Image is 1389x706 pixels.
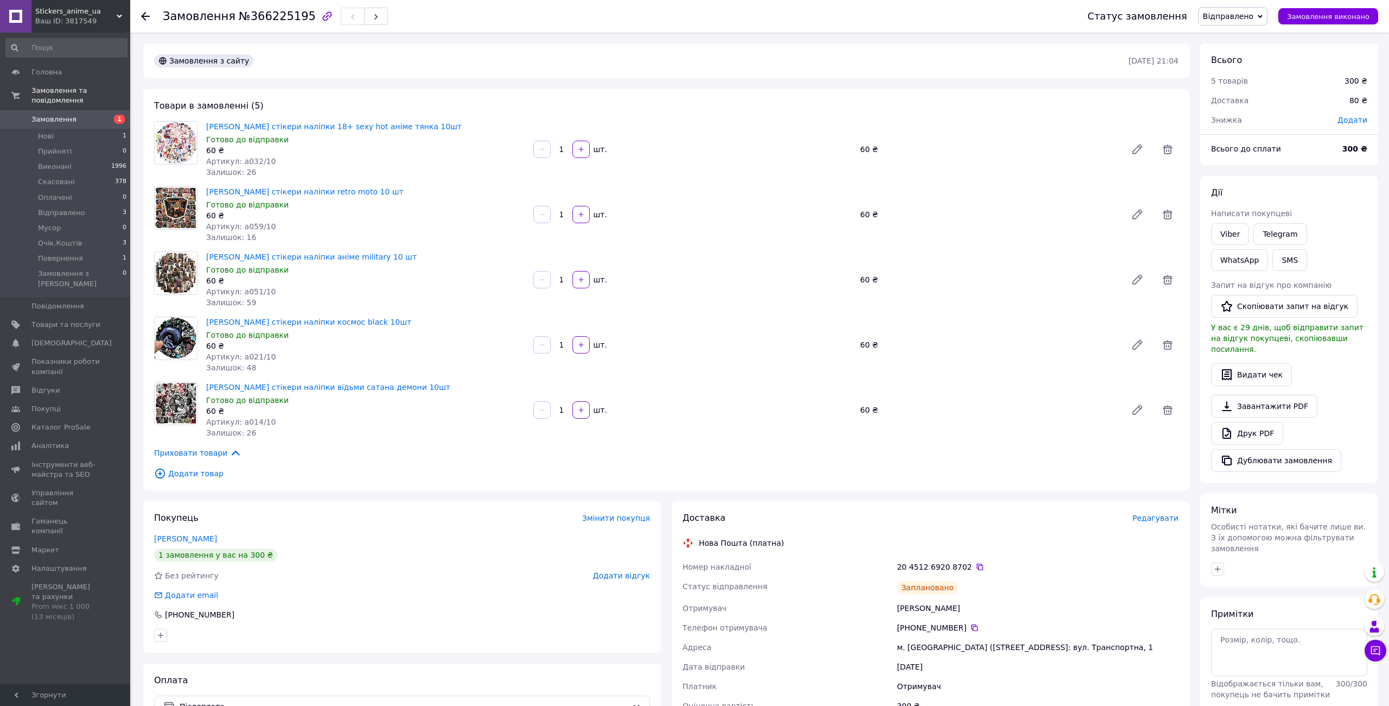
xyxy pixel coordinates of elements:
span: Видалити [1157,138,1178,160]
span: Готово до відправки [206,396,289,405]
span: Артикул: а059/10 [206,222,276,231]
time: [DATE] 21:04 [1129,56,1178,65]
div: Заплановано [897,581,958,594]
div: Додати email [164,590,219,601]
span: Замовлення та повідомлення [31,86,130,105]
span: Знижка [1211,116,1242,124]
span: Примітки [1211,609,1253,619]
span: Додати товар [154,468,1178,480]
span: Готово до відправки [206,200,289,209]
a: Завантажити PDF [1211,395,1317,418]
span: Залишок: 59 [206,298,256,307]
span: 5 товарів [1211,77,1248,85]
div: [PHONE_NUMBER] [897,622,1178,633]
div: [DATE] [895,657,1181,677]
img: Вінілові стікери наліпки космос black 10шт [155,317,197,360]
a: [PERSON_NAME] стікери наліпки космос black 10шт [206,318,411,326]
span: Управління сайтом [31,488,100,508]
span: Відправлено [1203,12,1253,21]
span: Доставка [683,513,725,523]
span: 0 [123,147,126,156]
div: 60 ₴ [206,210,525,221]
span: Гаманець компанії [31,516,100,536]
a: Редагувати [1126,138,1148,160]
span: Маркет [31,545,59,555]
span: №366225195 [239,10,316,23]
div: [PHONE_NUMBER] [164,609,235,620]
span: Покупці [31,404,61,414]
div: 20 4512 6920 8702 [897,562,1178,572]
a: WhatsApp [1211,249,1268,271]
div: 60 ₴ [856,402,1122,418]
span: Артикул: а014/10 [206,418,276,426]
div: Замовлення з сайту [154,54,253,67]
div: 60 ₴ [206,406,525,417]
span: Готово до відправки [206,266,289,274]
span: Покупець [154,513,199,523]
span: Каталог ProSale [31,423,90,432]
span: Stickers_anime_ua [35,7,117,16]
span: Оплата [154,675,188,685]
span: Очік.Коштів [38,238,82,248]
span: Всього до сплати [1211,144,1281,153]
a: [PERSON_NAME] стікери наліпки відьми сатана демони 10шт [206,383,450,392]
span: Без рейтингу [165,571,219,580]
span: 3 [123,208,126,218]
div: Нова Пошта (платна) [696,538,787,549]
span: Особисті нотатки, які бачите лише ви. З їх допомогою можна фільтрувати замовлення [1211,522,1366,553]
a: Друк PDF [1211,422,1283,445]
a: Редагувати [1126,204,1148,225]
span: 3 [123,238,126,248]
div: Ваш ID: 3817549 [35,16,130,26]
a: [PERSON_NAME] стікери наліпки аніме military 10 шт [206,253,417,261]
span: Артикул: а032/10 [206,157,276,166]
span: [PERSON_NAME] та рахунки [31,582,100,622]
span: Редагувати [1132,514,1178,522]
div: 60 ₴ [856,272,1122,287]
span: 1 [123,131,126,141]
span: Відправлено [38,208,85,218]
span: Інструменти веб-майстра та SEO [31,460,100,480]
button: Видати чек [1211,363,1292,386]
span: Замовлення виконано [1287,12,1369,21]
div: шт. [591,209,608,220]
span: Повідомлення [31,301,84,311]
span: Повернення [38,254,83,263]
span: Номер накладної [683,563,751,571]
span: Адреса [683,643,711,652]
span: Телефон отримувача [683,623,767,632]
span: Залишок: 16 [206,233,256,242]
span: Приховати товари [154,447,241,459]
span: Аналітика [31,441,69,451]
span: Залишок: 26 [206,168,256,177]
span: 0 [123,193,126,203]
span: Написати покупцеві [1211,209,1292,218]
span: 1996 [111,162,126,172]
span: У вас є 29 днів, щоб відправити запит на відгук покупцеві, скопіювавши посилання. [1211,323,1363,354]
a: [PERSON_NAME] [154,534,217,543]
span: Готово до відправки [206,331,289,339]
button: SMS [1272,249,1307,271]
b: 300 ₴ [1342,144,1367,153]
div: 60 ₴ [856,207,1122,222]
span: Дії [1211,187,1222,198]
span: Мусор [38,223,61,233]
div: Повернутися назад [141,11,150,22]
a: Редагувати [1126,334,1148,356]
a: [PERSON_NAME] стікери наліпки retro moto 10 шт [206,187,404,196]
span: 1 [123,254,126,263]
div: 300 ₴ [1345,75,1367,86]
button: Чат з покупцем [1365,640,1386,661]
span: Прийняті [38,147,72,156]
span: Видалити [1157,269,1178,291]
img: Вінілові стікери наліпки відьми сатана демони 10шт [155,382,197,425]
span: Отримувач [683,604,727,613]
div: шт. [591,339,608,350]
span: 0 [123,269,126,288]
a: Редагувати [1126,399,1148,421]
span: Налаштування [31,564,87,573]
span: Скасовані [38,177,75,187]
span: Додати [1337,116,1367,124]
span: Запит на відгук про компанію [1211,281,1331,289]
span: Відгуки [31,386,60,395]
